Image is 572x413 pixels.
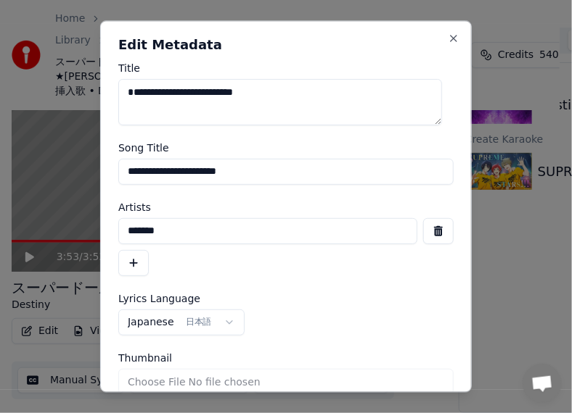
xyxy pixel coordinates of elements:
[118,202,454,212] label: Artists
[118,143,454,153] label: Song Title
[118,64,454,74] label: Title
[118,293,200,304] span: Lyrics Language
[118,353,172,363] span: Thumbnail
[118,39,454,52] h2: Edit Metadata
